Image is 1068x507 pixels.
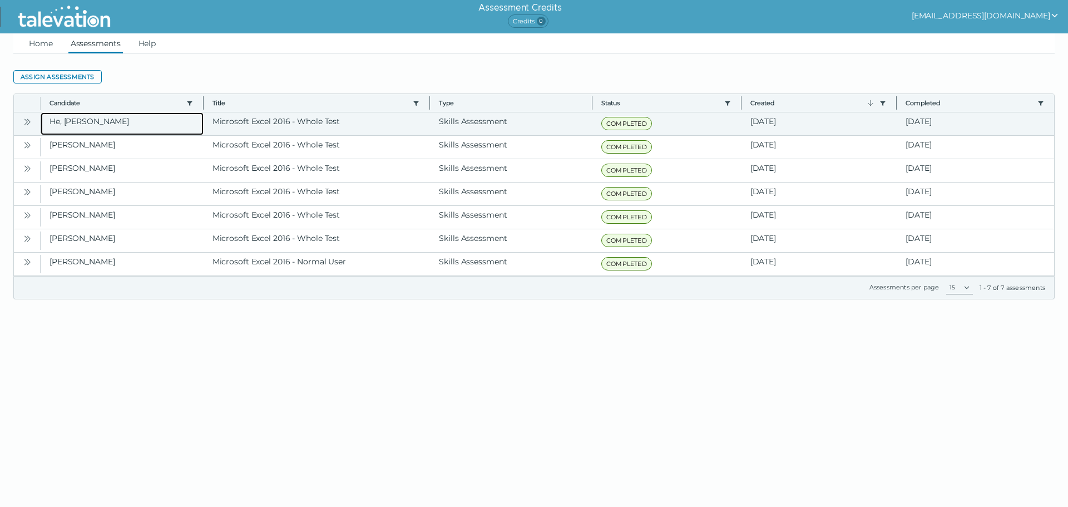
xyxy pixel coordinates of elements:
clr-dg-cell: Skills Assessment [430,206,592,229]
clr-dg-cell: [DATE] [897,206,1054,229]
clr-dg-cell: He, [PERSON_NAME] [41,112,204,135]
button: Column resize handle [893,91,900,115]
button: Title [212,99,409,107]
h6: Assessment Credits [478,1,561,14]
a: Help [136,33,159,53]
clr-dg-cell: [PERSON_NAME] [41,253,204,275]
clr-dg-cell: Skills Assessment [430,136,592,159]
button: Open [21,255,34,268]
clr-dg-cell: [DATE] [897,229,1054,252]
span: COMPLETED [601,210,652,224]
clr-dg-cell: [DATE] [897,183,1054,205]
clr-dg-cell: Skills Assessment [430,159,592,182]
clr-dg-cell: Skills Assessment [430,253,592,275]
clr-dg-cell: [DATE] [741,253,897,275]
clr-dg-cell: Microsoft Excel 2016 - Whole Test [204,159,431,182]
clr-dg-cell: Microsoft Excel 2016 - Whole Test [204,112,431,135]
span: Credits [508,14,548,28]
clr-dg-cell: Microsoft Excel 2016 - Whole Test [204,229,431,252]
clr-dg-cell: Skills Assessment [430,183,592,205]
clr-dg-cell: [PERSON_NAME] [41,159,204,182]
clr-dg-cell: Microsoft Excel 2016 - Whole Test [204,136,431,159]
clr-dg-cell: Microsoft Excel 2016 - Whole Test [204,206,431,229]
clr-dg-cell: [DATE] [741,206,897,229]
clr-dg-cell: Microsoft Excel 2016 - Normal User [204,253,431,275]
clr-dg-cell: Skills Assessment [430,112,592,135]
clr-dg-cell: [DATE] [741,112,897,135]
span: Type [439,99,583,107]
clr-dg-cell: [DATE] [897,136,1054,159]
span: COMPLETED [601,164,652,177]
button: show user actions [912,9,1059,22]
cds-icon: Open [23,141,32,150]
clr-dg-cell: [DATE] [741,159,897,182]
clr-dg-cell: [DATE] [741,183,897,205]
button: Assign assessments [13,70,102,83]
clr-dg-cell: [DATE] [897,112,1054,135]
cds-icon: Open [23,164,32,173]
clr-dg-cell: [DATE] [741,136,897,159]
clr-dg-cell: [PERSON_NAME] [41,206,204,229]
span: COMPLETED [601,117,652,130]
button: Created [750,99,876,107]
clr-dg-cell: [DATE] [741,229,897,252]
span: 0 [537,17,546,26]
span: COMPLETED [601,187,652,200]
button: Open [21,232,34,245]
button: Open [21,185,34,198]
a: Home [27,33,55,53]
label: Assessments per page [869,283,940,291]
button: Status [601,99,720,107]
button: Column resize handle [589,91,596,115]
clr-dg-cell: Microsoft Excel 2016 - Whole Test [204,183,431,205]
clr-dg-cell: [PERSON_NAME] [41,136,204,159]
clr-dg-cell: [PERSON_NAME] [41,183,204,205]
clr-dg-cell: [PERSON_NAME] [41,229,204,252]
cds-icon: Open [23,234,32,243]
button: Open [21,208,34,221]
button: Column resize handle [200,91,207,115]
button: Completed [906,99,1033,107]
button: Column resize handle [738,91,745,115]
cds-icon: Open [23,188,32,196]
button: Column resize handle [426,91,433,115]
a: Assessments [68,33,123,53]
button: Open [21,161,34,175]
cds-icon: Open [23,117,32,126]
cds-icon: Open [23,211,32,220]
cds-icon: Open [23,258,32,267]
clr-dg-cell: Skills Assessment [430,229,592,252]
div: 1 - 7 of 7 assessments [980,283,1045,292]
clr-dg-cell: [DATE] [897,159,1054,182]
span: COMPLETED [601,140,652,154]
span: COMPLETED [601,234,652,247]
span: COMPLETED [601,257,652,270]
button: Open [21,115,34,128]
clr-dg-cell: [DATE] [897,253,1054,275]
button: Candidate [50,99,182,107]
img: Talevation_Logo_Transparent_white.png [13,3,115,31]
button: Open [21,138,34,151]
